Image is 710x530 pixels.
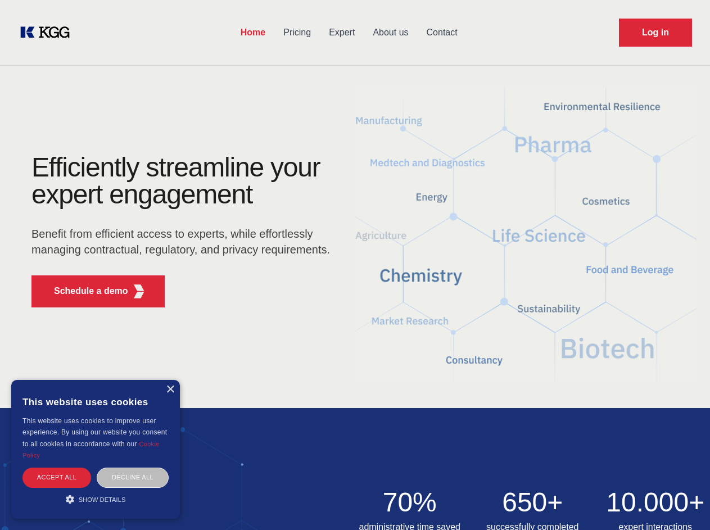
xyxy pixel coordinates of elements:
a: About us [364,18,417,47]
a: KOL Knowledge Platform: Talk to Key External Experts (KEE) [18,24,79,42]
div: This website uses cookies [22,388,169,415]
h1: Efficiently streamline your expert engagement [31,154,337,208]
a: Expert [320,18,364,47]
span: This website uses cookies to improve user experience. By using our website you consent to all coo... [22,417,167,448]
a: Cookie Policy [22,441,160,459]
a: Home [232,18,274,47]
h2: 70% [355,489,465,516]
div: Accept all [22,468,91,487]
iframe: Chat Widget [654,476,710,530]
div: Decline all [97,468,169,487]
a: Request Demo [619,19,692,47]
p: Schedule a demo [54,284,128,298]
p: Benefit from efficient access to experts, while effortlessly managing contractual, regulatory, an... [31,226,337,257]
a: Pricing [274,18,320,47]
img: KGG Fifth Element RED [355,73,697,397]
h2: 650+ [478,489,587,516]
a: Contact [418,18,467,47]
span: Show details [79,496,126,503]
button: Schedule a demoKGG Fifth Element RED [31,275,165,307]
div: Show details [22,493,169,505]
img: KGG Fifth Element RED [132,284,146,298]
div: Close [166,386,174,394]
